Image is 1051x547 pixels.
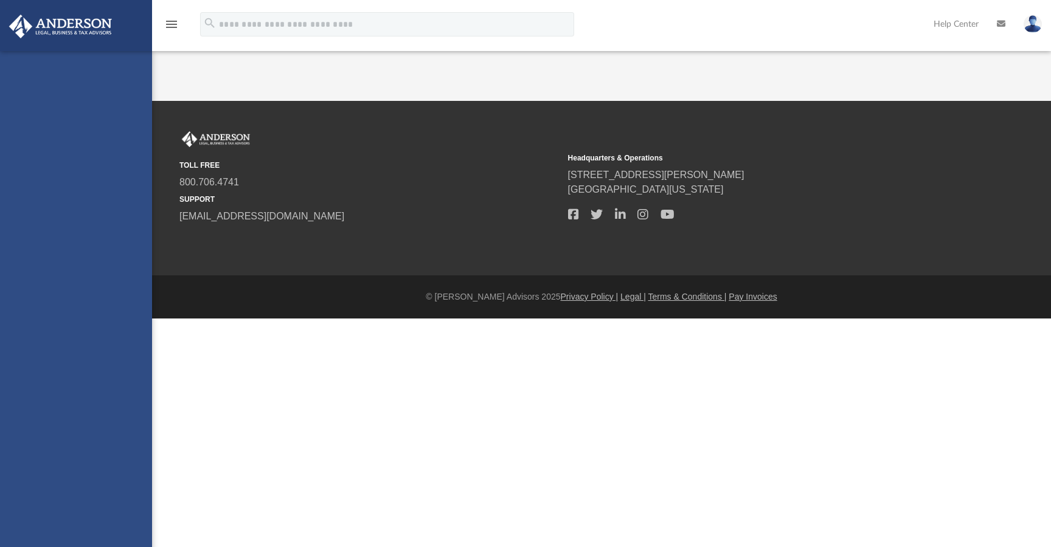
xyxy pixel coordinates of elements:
[561,292,619,301] a: Privacy Policy |
[179,211,344,221] a: [EMAIL_ADDRESS][DOMAIN_NAME]
[179,160,560,171] small: TOLL FREE
[568,170,744,180] a: [STREET_ADDRESS][PERSON_NAME]
[203,16,217,30] i: search
[179,131,252,147] img: Anderson Advisors Platinum Portal
[729,292,777,301] a: Pay Invoices
[164,23,179,32] a: menu
[164,17,179,32] i: menu
[152,291,1051,303] div: © [PERSON_NAME] Advisors 2025
[5,15,116,38] img: Anderson Advisors Platinum Portal
[568,184,724,194] a: [GEOGRAPHIC_DATA][US_STATE]
[620,292,646,301] a: Legal |
[568,153,948,163] small: Headquarters & Operations
[1024,15,1042,33] img: User Pic
[648,292,727,301] a: Terms & Conditions |
[179,177,239,187] a: 800.706.4741
[179,194,560,205] small: SUPPORT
